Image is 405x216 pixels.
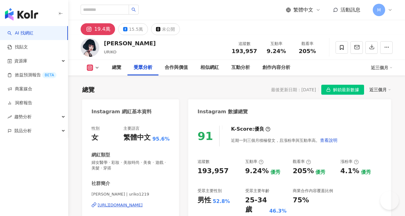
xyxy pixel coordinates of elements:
[231,64,250,71] div: 互動分析
[198,108,248,115] div: Instagram 數據總覽
[198,130,213,142] div: 91
[267,48,286,54] span: 9.24%
[7,115,12,119] span: rise
[5,8,38,20] img: logo
[293,166,314,176] div: 205%
[269,208,287,214] div: 46.3%
[340,159,359,164] div: 漲粉率
[340,7,360,13] span: 活動訊息
[232,41,257,47] div: 追蹤數
[293,188,333,194] div: 商業合作內容覆蓋比例
[232,48,257,54] span: 193,957
[320,138,337,143] span: 查看說明
[265,41,288,47] div: 互動率
[14,110,32,124] span: 趨勢分析
[293,7,313,13] span: 繁體中文
[245,188,269,194] div: 受眾主要年齡
[118,23,148,35] button: 15.5萬
[320,134,338,146] button: 查看說明
[270,169,280,176] div: 優秀
[245,159,264,164] div: 互動率
[91,126,100,131] div: 性別
[380,191,399,210] iframe: Help Scout Beacon - Open
[104,50,116,54] span: URIKO
[81,38,99,57] img: KOL Avatar
[377,7,381,13] span: M
[82,85,95,94] div: 總覽
[198,166,229,176] div: 193,957
[151,23,180,35] button: 未公開
[91,202,170,208] a: [URL][DOMAIN_NAME]
[293,159,311,164] div: 觀看率
[91,152,110,158] div: 網紅類型
[315,169,325,176] div: 優秀
[271,87,316,92] div: 最後更新日期：[DATE]
[198,196,211,205] div: 男性
[14,54,27,68] span: 資源庫
[198,188,222,194] div: 受眾主要性別
[361,169,371,176] div: 優秀
[369,86,391,94] div: 近三個月
[245,196,268,215] div: 25-34 歲
[7,86,32,92] a: 商案媒合
[198,159,210,164] div: 追蹤數
[321,85,364,95] button: 解鎖最新數據
[162,25,175,34] div: 未公開
[134,64,152,71] div: 受眾分析
[200,64,219,71] div: 相似網紅
[91,191,170,197] span: [PERSON_NAME] | uriko1219
[254,126,264,133] div: 優良
[293,196,309,205] div: 75%
[296,41,319,47] div: 觀看率
[299,48,316,54] span: 205%
[213,198,230,205] div: 52.8%
[152,136,170,142] span: 95.6%
[91,180,110,187] div: 社群簡介
[14,124,32,138] span: 競品分析
[7,30,33,36] a: searchAI 找網紅
[98,202,143,208] div: [URL][DOMAIN_NAME]
[91,160,170,171] span: 婦女醫學 · 彩妝 · 美妝時尚 · 美食 · 遊戲 · 美髮 · 穿搭
[231,126,270,133] div: K-Score :
[7,100,32,106] a: 洞察報告
[245,166,269,176] div: 9.24%
[112,64,121,71] div: 總覽
[91,108,152,115] div: Instagram 網紅基本資料
[123,133,151,142] div: 繁體中文
[129,25,143,34] div: 15.5萬
[81,23,115,35] button: 19.4萬
[371,63,393,73] div: 近三個月
[91,133,98,142] div: 女
[333,85,359,95] span: 解鎖最新數據
[131,7,136,12] span: search
[340,166,359,176] div: 4.1%
[165,64,188,71] div: 合作與價值
[231,134,338,146] div: 近期一到三個月積極發文，且漲粉率與互動率高。
[262,64,290,71] div: 創作內容分析
[7,44,28,50] a: 找貼文
[94,25,110,34] div: 19.4萬
[7,72,56,78] a: 效益預測報告BETA
[123,126,140,131] div: 主要語言
[104,39,156,47] div: [PERSON_NAME]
